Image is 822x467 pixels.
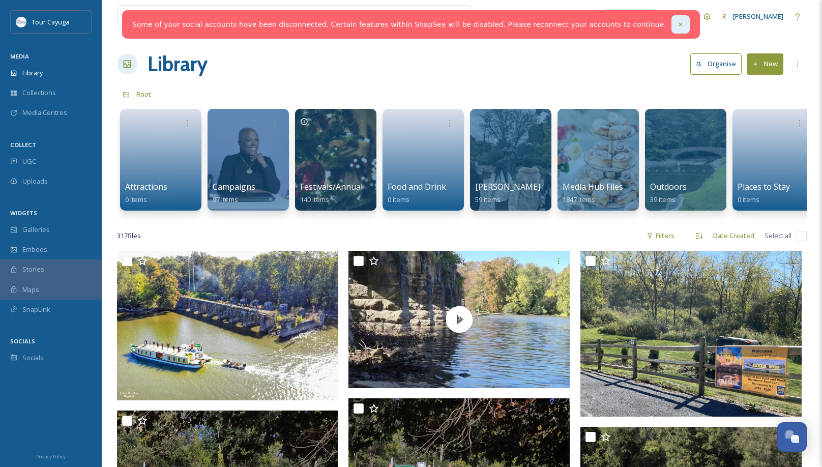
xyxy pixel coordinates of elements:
[22,88,56,98] span: Collections
[563,182,623,204] a: Media Hub Files1847 items
[22,177,48,186] span: Uploads
[136,90,151,99] span: Root
[22,265,44,274] span: Stories
[475,195,501,204] span: 59 items
[125,182,167,204] a: Attractions0 items
[10,209,37,217] span: WIDGETS
[213,195,238,204] span: 97 items
[125,195,147,204] span: 0 items
[650,182,687,204] a: Outdoors39 items
[10,141,36,149] span: COLLECT
[36,453,66,460] span: Privacy Policy
[690,53,742,74] button: Organise
[475,182,540,204] a: [PERSON_NAME]59 items
[708,226,759,246] div: Date Created
[22,245,47,254] span: Embeds
[32,17,69,26] span: Tour Cayuga
[148,49,208,79] a: Library
[650,195,676,204] span: 39 items
[738,195,759,204] span: 0 items
[348,251,570,388] img: thumbnail
[136,88,151,100] a: Root
[22,68,43,78] span: Library
[406,7,465,26] a: View all files
[22,285,39,295] span: Maps
[388,181,446,192] span: Food and Drink
[563,181,623,192] span: Media Hub Files
[716,7,788,26] a: [PERSON_NAME]
[141,6,388,28] input: Search your library
[213,182,255,204] a: Campaigns97 items
[10,52,29,60] span: MEDIA
[22,157,36,166] span: UGC
[22,225,50,235] span: Galleries
[738,182,790,204] a: Places to Stay0 items
[641,226,680,246] div: Filters
[22,108,67,118] span: Media Centres
[117,231,141,241] span: 317 file s
[563,195,595,204] span: 1847 items
[388,195,409,204] span: 0 items
[125,181,167,192] span: Attractions
[747,53,783,74] button: New
[213,181,255,192] span: Campaigns
[738,181,790,192] span: Places to Stay
[22,353,44,363] span: Socials
[36,450,66,462] a: Privacy Policy
[117,251,338,400] img: Seneca Chief (15).jpg
[650,181,687,192] span: Outdoors
[22,305,50,314] span: SnapLink
[777,422,807,452] button: Open Chat
[300,181,390,192] span: Festivals/Annual Events
[733,12,783,21] span: [PERSON_NAME]
[765,231,791,241] span: Select all
[388,182,446,204] a: Food and Drink0 items
[605,10,656,24] a: What's New
[16,17,26,27] img: download.jpeg
[475,181,540,192] span: [PERSON_NAME]
[580,251,802,417] img: Seneca Chief (6).jpg
[300,182,390,204] a: Festivals/Annual Events140 items
[300,195,329,204] span: 140 items
[132,19,666,30] a: Some of your social accounts have been disconnected. Certain features within SnapSea will be disa...
[10,337,35,345] span: SOCIALS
